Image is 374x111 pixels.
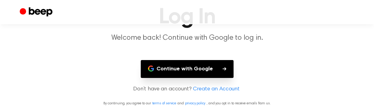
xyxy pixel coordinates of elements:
p: By continuing, you agree to our and , and you opt in to receive emails from us. [7,101,367,106]
button: Continue with Google [141,60,234,78]
a: Beep [20,6,54,18]
a: terms of service [152,102,176,105]
p: Welcome back! Continue with Google to log in. [71,33,304,43]
a: privacy policy [185,102,206,105]
a: Create an Account [193,85,240,93]
p: Don’t have an account? [7,85,367,93]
